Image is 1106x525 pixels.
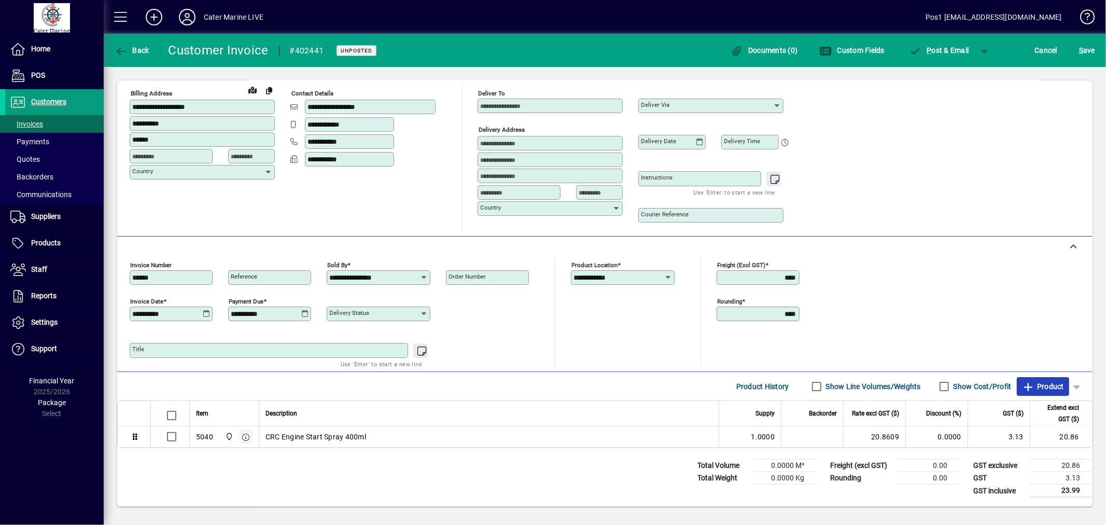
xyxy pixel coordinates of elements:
span: Discount (%) [926,408,961,419]
div: Cater Marine LIVE [204,9,263,25]
td: Freight (excl GST) [825,460,898,472]
mat-label: Title [132,346,144,353]
mat-label: Country [480,204,501,211]
mat-label: Invoice number [130,261,172,269]
td: 0.0000 Kg [754,472,817,485]
div: Pos1 [EMAIL_ADDRESS][DOMAIN_NAME] [926,9,1062,25]
td: 23.99 [1030,485,1093,498]
button: Product [1017,377,1069,396]
span: Rate excl GST ($) [852,408,899,419]
td: Total Weight [692,472,754,485]
mat-label: Freight (excl GST) [717,261,765,269]
span: Custom Fields [819,46,885,54]
button: Save [1076,41,1098,60]
a: Communications [5,186,104,203]
span: Documents (0) [731,46,798,54]
td: GST [968,472,1030,485]
span: Home [31,45,50,53]
a: Payments [5,133,104,150]
button: Back [112,41,152,60]
a: Home [5,36,104,62]
mat-label: Invoice date [130,298,163,305]
td: 0.00 [898,460,960,472]
a: View on map [244,81,261,98]
div: 5040 [196,432,213,442]
span: Customers [31,98,66,106]
span: Product [1022,378,1064,395]
td: 3.13 [1030,472,1093,485]
a: Backorders [5,168,104,186]
span: Cater Marine [222,431,234,443]
td: Total Volume [692,460,754,472]
button: Profile [171,8,204,26]
span: Communications [10,190,72,199]
span: Suppliers [31,212,61,220]
label: Show Cost/Profit [951,381,1012,392]
span: Description [265,408,297,419]
mat-label: Payment due [229,298,263,305]
button: Add [137,8,171,26]
span: CRC Engine Start Spray 400ml [265,432,366,442]
mat-label: Courier Reference [641,211,689,218]
mat-label: Reference [231,273,257,280]
a: Settings [5,310,104,336]
mat-label: Delivery date [641,137,676,145]
span: Quotes [10,155,40,163]
mat-label: Product location [571,261,618,269]
span: Supply [755,408,775,419]
button: Documents (0) [728,41,801,60]
span: POS [31,71,45,79]
span: Payments [10,137,49,146]
td: 3.13 [968,426,1030,447]
td: 20.86 [1030,460,1093,472]
button: Cancel [1032,41,1060,60]
div: 20.8609 [850,432,899,442]
a: Products [5,230,104,256]
button: Custom Fields [817,41,887,60]
div: #402441 [290,43,324,59]
span: Package [38,398,66,407]
td: 20.86 [1030,426,1092,447]
a: Knowledge Base [1072,2,1093,36]
span: 1.0000 [751,432,775,442]
mat-label: Deliver via [641,101,669,108]
a: Support [5,336,104,362]
span: Settings [31,318,58,326]
mat-label: Delivery status [329,309,369,316]
span: GST ($) [1003,408,1024,419]
td: 0.0000 [905,426,968,447]
mat-label: Deliver To [478,90,505,97]
mat-label: Rounding [717,298,742,305]
span: Cancel [1035,42,1058,59]
a: POS [5,63,104,89]
td: GST inclusive [968,485,1030,498]
button: Post & Email [904,41,974,60]
span: ost & Email [909,46,969,54]
button: Product History [732,377,793,396]
span: S [1079,46,1083,54]
mat-label: Sold by [327,261,347,269]
span: P [927,46,932,54]
span: Products [31,239,61,247]
mat-label: Order number [449,273,486,280]
span: Extend excl GST ($) [1037,402,1079,425]
td: 0.00 [898,472,960,485]
mat-label: Country [132,168,153,175]
mat-label: Instructions [641,174,673,181]
label: Show Line Volumes/Weights [824,381,921,392]
a: Staff [5,257,104,283]
a: Invoices [5,115,104,133]
span: Back [115,46,149,54]
span: Invoices [10,120,43,128]
a: Reports [5,283,104,309]
span: Product History [736,378,789,395]
span: Financial Year [30,377,75,385]
button: Copy to Delivery address [261,82,277,99]
mat-hint: Use 'Enter' to start a new line [694,186,775,198]
span: Support [31,344,57,353]
span: Staff [31,265,47,273]
td: GST exclusive [968,460,1030,472]
td: 0.0000 M³ [754,460,817,472]
div: Customer Invoice [169,42,269,59]
a: Suppliers [5,204,104,230]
